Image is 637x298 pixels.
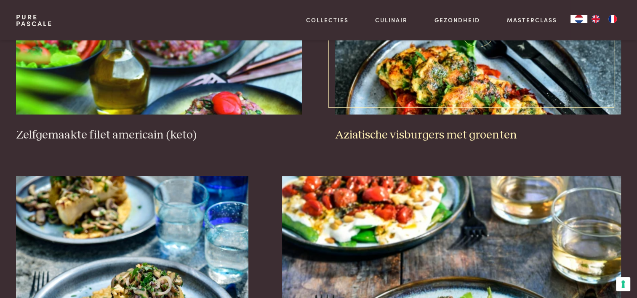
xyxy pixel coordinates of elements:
a: FR [604,15,621,23]
ul: Language list [587,15,621,23]
aside: Language selected: Nederlands [570,15,621,23]
a: Culinair [375,16,408,24]
button: Uw voorkeuren voor toestemming voor trackingtechnologieën [616,277,630,291]
a: PurePascale [16,13,53,27]
h3: Aziatische visburgers met groenten [335,128,621,143]
h3: Zelfgemaakte filet americain (keto) [16,128,301,143]
a: EN [587,15,604,23]
a: Gezondheid [434,16,480,24]
a: Collecties [306,16,349,24]
div: Language [570,15,587,23]
a: NL [570,15,587,23]
a: Masterclass [507,16,557,24]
